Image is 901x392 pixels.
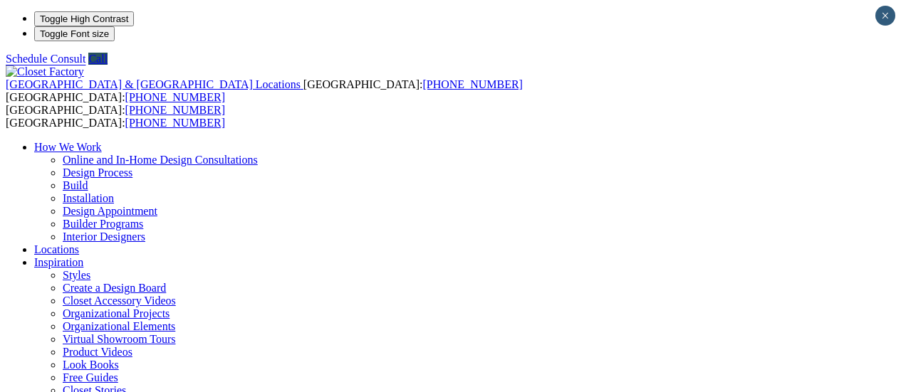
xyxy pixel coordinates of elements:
a: Interior Designers [63,231,145,243]
button: Toggle High Contrast [34,11,134,26]
a: Create a Design Board [63,282,166,294]
span: Toggle Font size [40,28,109,39]
a: How We Work [34,141,102,153]
img: Closet Factory [6,65,84,78]
a: Build [63,179,88,191]
button: Toggle Font size [34,26,115,41]
a: [PHONE_NUMBER] [422,78,522,90]
a: Product Videos [63,346,132,358]
a: Free Guides [63,371,118,383]
a: Styles [63,269,90,281]
a: Design Appointment [63,205,157,217]
a: Look Books [63,359,119,371]
a: [PHONE_NUMBER] [125,117,225,129]
a: [PHONE_NUMBER] [125,91,225,103]
a: Virtual Showroom Tours [63,333,176,345]
a: Design Process [63,166,132,179]
a: Online and In-Home Design Consultations [63,154,258,166]
span: Toggle High Contrast [40,14,128,24]
a: Closet Accessory Videos [63,295,176,307]
span: [GEOGRAPHIC_DATA]: [GEOGRAPHIC_DATA]: [6,78,523,103]
a: Inspiration [34,256,83,268]
a: Organizational Elements [63,320,175,332]
a: [GEOGRAPHIC_DATA] & [GEOGRAPHIC_DATA] Locations [6,78,303,90]
a: [PHONE_NUMBER] [125,104,225,116]
span: [GEOGRAPHIC_DATA] & [GEOGRAPHIC_DATA] Locations [6,78,301,90]
span: [GEOGRAPHIC_DATA]: [GEOGRAPHIC_DATA]: [6,104,225,129]
a: Organizational Projects [63,307,170,319]
a: Locations [34,243,79,255]
button: Close [875,6,895,26]
a: Schedule Consult [6,53,85,65]
a: Builder Programs [63,218,143,230]
a: Installation [63,192,114,204]
a: Call [88,53,108,65]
